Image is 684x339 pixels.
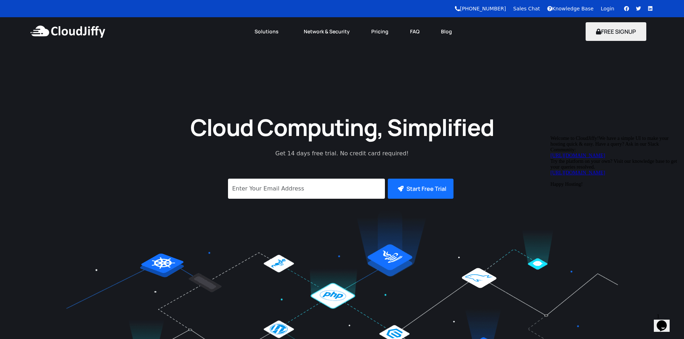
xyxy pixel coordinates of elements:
[601,6,614,11] a: Login
[586,28,646,36] a: FREE SIGNUP
[360,24,399,39] a: Pricing
[293,24,360,39] a: Network & Security
[547,6,594,11] a: Knowledge Base
[548,133,677,307] iframe: chat widget
[181,112,504,142] h1: Cloud Computing, Simplified
[228,179,385,199] input: Enter Your Email Address
[654,310,677,332] iframe: chat widget
[3,3,130,54] span: Welcome to CloudJiffy!We have a simple UI to make your hosting quick & easy. Have a query? Ask in...
[586,22,646,41] button: FREE SIGNUP
[430,24,463,39] a: Blog
[243,149,441,158] p: Get 14 days free trial. No credit card required!
[3,3,132,55] div: Welcome to CloudJiffy!We have a simple UI to make your hosting quick & easy. Have a query? Ask in...
[3,37,57,43] a: [URL][DOMAIN_NAME]
[513,6,540,11] a: Sales Chat
[455,6,506,11] a: [PHONE_NUMBER]
[399,24,430,39] a: FAQ
[388,179,453,199] button: Start Free Trial
[3,20,57,25] a: [URL][DOMAIN_NAME]
[244,24,293,39] a: Solutions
